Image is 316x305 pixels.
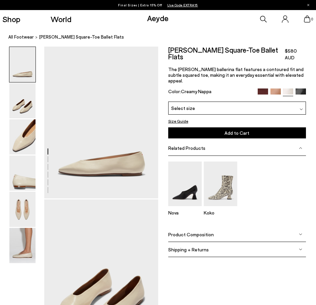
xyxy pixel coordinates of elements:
[9,192,36,227] img: Betty Square-Toe Ballet Flats - Image 5
[299,233,302,236] img: svg%3E
[39,34,124,41] span: [PERSON_NAME] Square-Toe Ballet Flats
[168,210,202,216] p: Nova
[299,248,302,251] img: svg%3E
[168,201,202,216] a: Nova Regal Pumps Nova
[51,15,71,23] a: World
[167,3,198,7] span: Navigate to /collections/ss25-final-sizes
[299,146,302,150] img: svg%3E
[9,83,36,118] img: Betty Square-Toe Ballet Flats - Image 2
[204,162,237,206] img: Koko Regal Heel Boots
[204,201,237,216] a: Koko Regal Heel Boots Koko
[171,105,195,112] span: Select size
[304,15,311,23] a: 0
[8,28,316,47] nav: breadcrumb
[168,162,202,206] img: Nova Regal Pumps
[118,2,198,8] p: Final Sizes | Extra 15% Off
[181,88,211,94] span: Creamy Nappa
[168,127,306,138] button: Add to Cart
[285,48,306,61] span: $580 AUD
[9,119,36,155] img: Betty Square-Toe Ballet Flats - Image 3
[168,47,285,60] h2: [PERSON_NAME] Square-Toe Ballet Flats
[147,13,169,23] a: Aeyde
[9,156,36,191] img: Betty Square-Toe Ballet Flats - Image 4
[2,15,20,23] a: Shop
[168,118,188,124] button: Size Guide
[168,145,205,151] span: Related Products
[204,210,237,216] p: Koko
[168,247,209,252] span: Shipping + Returns
[8,34,34,41] a: All Footwear
[300,108,303,111] img: svg%3E
[9,47,36,82] img: Betty Square-Toe Ballet Flats - Image 1
[168,232,214,237] span: Product Composition
[9,228,36,263] img: Betty Square-Toe Ballet Flats - Image 6
[311,17,314,21] span: 0
[168,66,304,83] span: The [PERSON_NAME] ballerina flat features a contoured fit and subtle squared toe, making it an ev...
[225,130,249,136] span: Add to Cart
[168,88,254,96] div: Color:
